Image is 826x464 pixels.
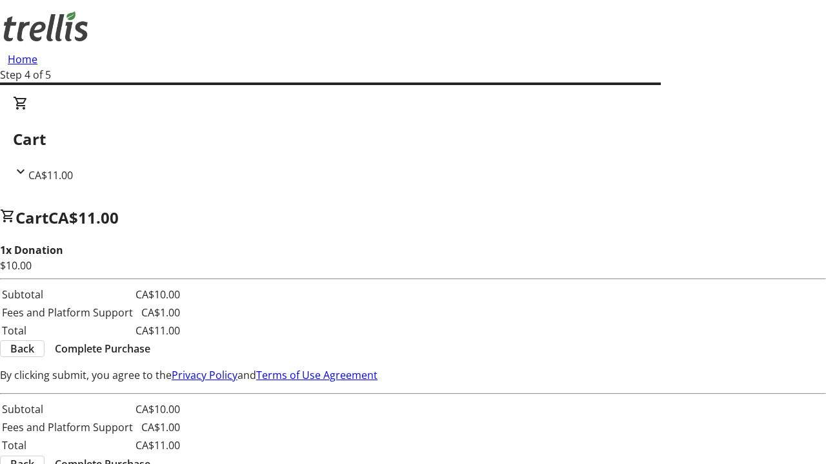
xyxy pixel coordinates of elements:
span: CA$11.00 [28,168,73,182]
span: Back [10,341,34,356]
td: Fees and Platform Support [1,304,134,321]
td: CA$10.00 [135,401,181,418]
td: CA$11.00 [135,437,181,454]
span: CA$11.00 [48,207,119,228]
td: CA$10.00 [135,286,181,303]
a: Privacy Policy [172,368,237,382]
td: CA$11.00 [135,322,181,339]
td: Subtotal [1,286,134,303]
td: CA$1.00 [135,419,181,436]
h2: Cart [13,128,813,151]
td: Total [1,322,134,339]
a: Terms of Use Agreement [256,368,378,382]
td: Subtotal [1,401,134,418]
button: Complete Purchase [45,341,161,356]
span: Complete Purchase [55,341,150,356]
td: Fees and Platform Support [1,419,134,436]
span: Cart [15,207,48,228]
td: CA$1.00 [135,304,181,321]
div: CartCA$11.00 [13,95,813,183]
td: Total [1,437,134,454]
